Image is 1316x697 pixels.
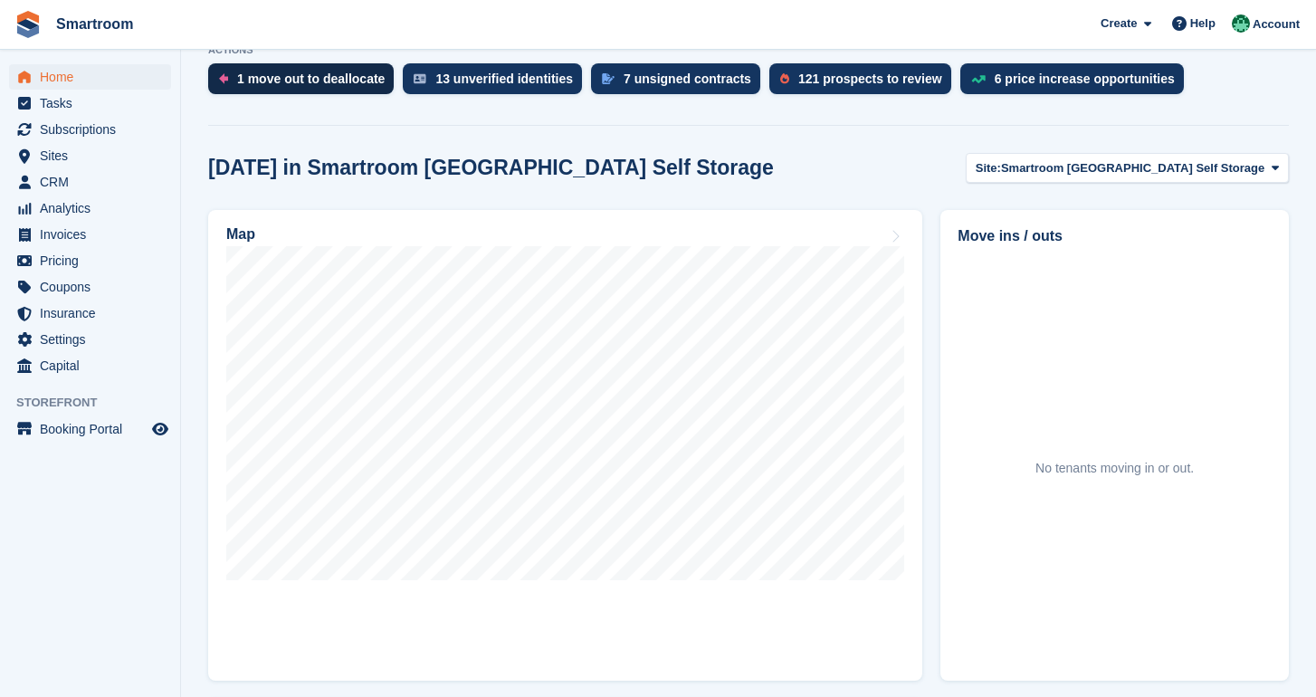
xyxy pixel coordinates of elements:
[9,169,171,195] a: menu
[49,9,140,39] a: Smartroom
[40,353,148,378] span: Capital
[9,353,171,378] a: menu
[9,64,171,90] a: menu
[624,72,751,86] div: 7 unsigned contracts
[403,63,591,103] a: 13 unverified identities
[40,64,148,90] span: Home
[237,72,385,86] div: 1 move out to deallocate
[780,73,789,84] img: prospect-51fa495bee0391a8d652442698ab0144808aea92771e9ea1ae160a38d050c398.svg
[16,394,180,412] span: Storefront
[960,63,1193,103] a: 6 price increase opportunities
[219,73,228,84] img: move_outs_to_deallocate_icon-f764333ba52eb49d3ac5e1228854f67142a1ed5810a6f6cc68b1a99e826820c5.svg
[958,225,1272,247] h2: Move ins / outs
[226,226,255,243] h2: Map
[798,72,942,86] div: 121 prospects to review
[40,248,148,273] span: Pricing
[40,143,148,168] span: Sites
[208,44,1289,56] p: ACTIONS
[976,159,1001,177] span: Site:
[40,222,148,247] span: Invoices
[1001,159,1264,177] span: Smartroom [GEOGRAPHIC_DATA] Self Storage
[435,72,573,86] div: 13 unverified identities
[40,274,148,300] span: Coupons
[9,248,171,273] a: menu
[1253,15,1300,33] span: Account
[208,63,403,103] a: 1 move out to deallocate
[1035,459,1194,478] div: No tenants moving in or out.
[40,91,148,116] span: Tasks
[40,416,148,442] span: Booking Portal
[9,416,171,442] a: menu
[966,153,1289,183] button: Site: Smartroom [GEOGRAPHIC_DATA] Self Storage
[414,73,426,84] img: verify_identity-adf6edd0f0f0b5bbfe63781bf79b02c33cf7c696d77639b501bdc392416b5a36.svg
[208,210,922,681] a: Map
[40,196,148,221] span: Analytics
[9,274,171,300] a: menu
[40,327,148,352] span: Settings
[971,75,986,83] img: price_increase_opportunities-93ffe204e8149a01c8c9dc8f82e8f89637d9d84a8eef4429ea346261dce0b2c0.svg
[14,11,42,38] img: stora-icon-8386f47178a22dfd0bd8f6a31ec36ba5ce8667c1dd55bd0f319d3a0aa187defe.svg
[40,117,148,142] span: Subscriptions
[40,301,148,326] span: Insurance
[9,91,171,116] a: menu
[149,418,171,440] a: Preview store
[208,156,774,180] h2: [DATE] in Smartroom [GEOGRAPHIC_DATA] Self Storage
[769,63,960,103] a: 121 prospects to review
[1190,14,1216,33] span: Help
[1101,14,1137,33] span: Create
[9,327,171,352] a: menu
[9,301,171,326] a: menu
[9,196,171,221] a: menu
[40,169,148,195] span: CRM
[9,117,171,142] a: menu
[602,73,615,84] img: contract_signature_icon-13c848040528278c33f63329250d36e43548de30e8caae1d1a13099fd9432cc5.svg
[591,63,769,103] a: 7 unsigned contracts
[995,72,1175,86] div: 6 price increase opportunities
[9,143,171,168] a: menu
[1232,14,1250,33] img: Jacob Gabriel
[9,222,171,247] a: menu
